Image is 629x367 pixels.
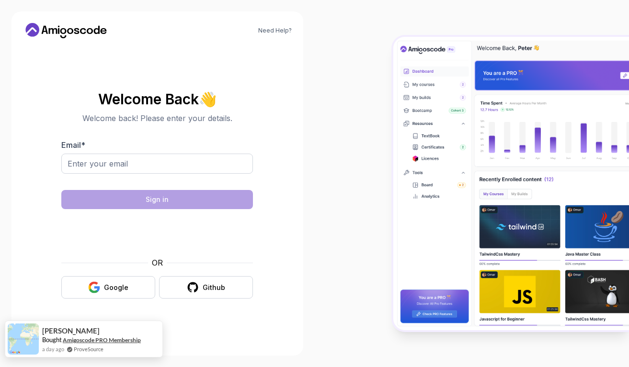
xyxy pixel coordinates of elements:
[61,276,155,299] button: Google
[23,23,109,38] a: Home link
[63,336,141,344] a: Amigoscode PRO Membership
[61,154,253,174] input: Enter your email
[61,140,85,150] label: Email *
[61,190,253,209] button: Sign in
[74,345,103,353] a: ProveSource
[258,27,292,34] a: Need Help?
[104,283,128,292] div: Google
[159,276,253,299] button: Github
[85,215,229,251] iframe: Widget containing checkbox for hCaptcha security challenge
[61,91,253,107] h2: Welcome Back
[198,90,218,108] span: 👋
[61,112,253,124] p: Welcome back! Please enter your details.
[42,336,62,344] span: Bought
[8,323,39,355] img: provesource social proof notification image
[42,345,64,353] span: a day ago
[152,257,163,268] p: OR
[42,327,100,335] span: [PERSON_NAME]
[146,195,169,204] div: Sign in
[393,37,629,331] img: Amigoscode Dashboard
[203,283,225,292] div: Github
